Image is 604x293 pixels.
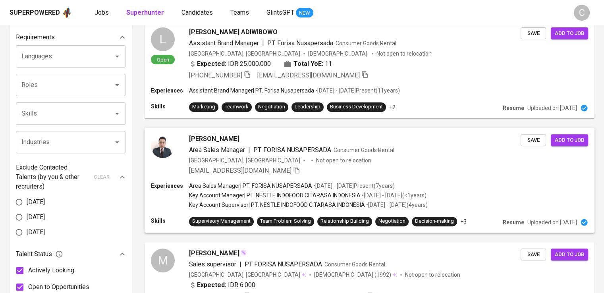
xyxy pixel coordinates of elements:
p: Area Sales Manager | PT. FORISA NUSAPERSADA [189,182,312,190]
div: Requirements [16,29,125,45]
div: IDR 25.000.000 [189,59,271,69]
div: [GEOGRAPHIC_DATA], [GEOGRAPHIC_DATA] [189,271,306,279]
p: • [DATE] - [DATE] ( 4 years ) [365,201,428,209]
span: | [239,260,241,269]
span: Sales supervisor [189,260,236,268]
span: Talent Status [16,249,63,259]
p: Not open to relocation [376,50,432,58]
span: Save [525,250,542,259]
button: Add to job [551,249,588,261]
button: Add to job [551,27,588,40]
b: Expected: [197,59,226,69]
a: Superhunter [126,8,166,18]
button: Save [521,249,546,261]
span: PT. FORISA NUSAPERSADA [253,146,331,154]
span: PT FORISA NUSAPERSADA [245,260,322,268]
span: Consumer Goods Rental [334,147,394,153]
div: Decision-making [415,218,454,225]
p: Skills [151,217,189,225]
a: [PERSON_NAME]Area Sales Manager|PT. FORISA NUSAPERSADAConsumer Goods Rental[GEOGRAPHIC_DATA], [GE... [145,128,594,233]
div: Supervisory Management [192,218,251,225]
b: Superhunter [126,9,164,16]
span: [EMAIL_ADDRESS][DOMAIN_NAME] [189,167,291,174]
div: [GEOGRAPHIC_DATA], [GEOGRAPHIC_DATA] [189,156,300,164]
button: Open [112,108,123,119]
div: Team Problem Solving [260,218,311,225]
span: Consumer Goods Rental [324,261,385,268]
button: Open [112,51,123,62]
div: Marketing [192,103,215,111]
button: Open [112,79,123,91]
div: Talent Status [16,246,125,262]
span: Open to Opportunities [28,282,89,292]
a: Jobs [95,8,110,18]
p: Uploaded on [DATE] [527,104,577,112]
span: PT. Forisa Nusapersada [267,39,333,47]
span: Add to job [555,29,584,38]
p: • [DATE] - [DATE] ( <1 years ) [361,191,426,199]
div: Negotiation [258,103,285,111]
p: Exclude Contacted Talents (by you & other recruiters) [16,163,89,191]
button: Open [112,137,123,148]
p: Not open to relocation [316,156,371,164]
p: +2 [389,103,396,111]
span: Save [525,136,542,145]
button: Save [521,134,546,146]
span: Assistant Brand Manager [189,39,259,47]
span: Area Sales Manager [189,146,245,154]
b: Total YoE: [293,59,323,69]
b: Expected: [197,280,226,290]
p: Key Account Supervisor | PT. NESTLE INDOFOOD CITARASA INDONESIA [189,201,365,209]
p: Uploaded on [DATE] [527,218,577,226]
a: GlintsGPT NEW [266,8,313,18]
span: Jobs [95,9,109,16]
div: M [151,249,175,272]
span: [PHONE_NUMBER] [189,71,242,79]
span: [PERSON_NAME] ADIWIBOWO [189,27,278,37]
p: Assistant Brand Manager | PT. Forisa Nusapersada [189,87,314,94]
span: NEW [296,9,313,17]
span: Add to job [555,136,584,145]
a: LOpen[PERSON_NAME] ADIWIBOWOAssistant Brand Manager|PT. Forisa NusapersadaConsumer Goods Rental[G... [145,21,594,118]
span: [DEMOGRAPHIC_DATA] [314,271,374,279]
span: [PERSON_NAME] [189,134,239,144]
span: Candidates [181,9,213,16]
p: Experiences [151,87,189,94]
div: Teamwork [225,103,249,111]
a: Superpoweredapp logo [10,7,72,19]
p: Requirements [16,33,55,42]
span: [DATE] [27,197,45,207]
span: | [262,39,264,48]
button: Save [521,27,546,40]
div: Exclude Contacted Talents (by you & other recruiters)clear [16,163,125,191]
p: Resume [503,218,524,226]
div: (1992) [314,271,397,279]
span: | [248,145,250,155]
span: [EMAIL_ADDRESS][DOMAIN_NAME] [257,71,360,79]
span: Teams [230,9,249,16]
p: Experiences [151,182,189,190]
span: [DEMOGRAPHIC_DATA] [308,50,369,58]
p: • [DATE] - [DATE] Present ( 11 years ) [314,87,400,94]
p: Not open to relocation [405,271,460,279]
button: Add to job [551,134,588,146]
div: [GEOGRAPHIC_DATA], [GEOGRAPHIC_DATA] [189,50,300,58]
span: 11 [325,59,332,69]
span: Consumer Goods Rental [336,40,396,46]
div: Negotiation [378,218,405,225]
p: • [DATE] - [DATE] Present ( 7 years ) [312,182,395,190]
div: C [574,5,590,21]
span: Actively Looking [28,266,74,275]
span: Open [154,56,172,63]
span: Save [525,29,542,38]
div: IDR 6.000 [189,280,255,290]
img: c473e20f753cd140ef9ecaa7775b72d1.jpg [151,134,175,158]
span: GlintsGPT [266,9,294,16]
span: [DATE] [27,212,45,222]
a: Candidates [181,8,214,18]
p: Key Account Manager | PT. NESTLE INDOFOOD CITARASA INDONESIA [189,191,361,199]
span: [PERSON_NAME] [189,249,239,258]
img: app logo [62,7,72,19]
div: Relationship Building [320,218,369,225]
div: Superpowered [10,8,60,17]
